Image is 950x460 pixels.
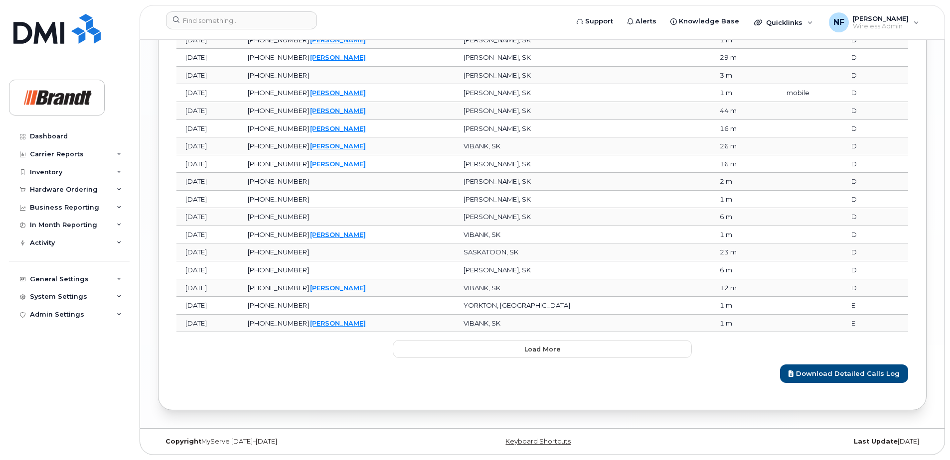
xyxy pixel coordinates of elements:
[711,49,778,67] td: 29 m
[747,12,820,32] div: Quicklinks
[620,11,663,31] a: Alerts
[248,107,309,115] span: [PHONE_NUMBER]
[176,279,239,297] td: [DATE]
[310,160,366,168] a: [PERSON_NAME]
[176,155,239,173] td: [DATE]
[711,84,778,102] td: 1 m
[842,137,908,155] td: D
[176,84,239,102] td: [DATE]
[248,230,309,238] span: [PHONE_NUMBER]
[505,438,571,445] a: Keyboard Shortcuts
[853,14,909,22] span: [PERSON_NAME]
[711,31,778,49] td: 1 m
[842,315,908,333] td: E
[393,340,692,358] button: Load more
[248,160,309,168] span: [PHONE_NUMBER]
[455,31,711,49] td: [PERSON_NAME], SK
[176,137,239,155] td: [DATE]
[455,315,711,333] td: VIBANK, SK
[524,345,561,354] span: Load more
[842,67,908,85] td: D
[842,191,908,209] td: D
[158,438,414,446] div: MyServe [DATE]–[DATE]
[310,284,366,292] a: [PERSON_NAME]
[455,279,711,297] td: VIBANK, SK
[166,11,317,29] input: Find something...
[842,31,908,49] td: D
[165,438,201,445] strong: Copyright
[310,89,366,97] a: [PERSON_NAME]
[711,226,778,244] td: 1 m
[842,261,908,279] td: D
[663,11,746,31] a: Knowledge Base
[176,120,239,138] td: [DATE]
[176,243,239,261] td: [DATE]
[842,120,908,138] td: D
[248,177,309,185] span: [PHONE_NUMBER]
[176,208,239,226] td: [DATE]
[842,155,908,173] td: D
[248,301,309,309] span: [PHONE_NUMBER]
[248,142,309,150] span: [PHONE_NUMBER]
[842,84,908,102] td: D
[853,22,909,30] span: Wireless Admin
[248,266,309,274] span: [PHONE_NUMBER]
[842,102,908,120] td: D
[842,226,908,244] td: D
[176,191,239,209] td: [DATE]
[176,261,239,279] td: [DATE]
[248,53,309,61] span: [PHONE_NUMBER]
[842,279,908,297] td: D
[766,18,802,26] span: Quicklinks
[711,191,778,209] td: 1 m
[711,243,778,261] td: 23 m
[176,102,239,120] td: [DATE]
[310,53,366,61] a: [PERSON_NAME]
[635,16,656,26] span: Alerts
[842,173,908,191] td: D
[176,315,239,333] td: [DATE]
[670,438,927,446] div: [DATE]
[778,84,842,102] td: mobile
[455,120,711,138] td: [PERSON_NAME], SK
[570,11,620,31] a: Support
[455,67,711,85] td: [PERSON_NAME], SK
[455,226,711,244] td: VIBANK, SK
[310,124,366,132] a: [PERSON_NAME]
[455,243,711,261] td: SASKATOON, SK
[833,16,844,28] span: NF
[248,248,309,256] span: [PHONE_NUMBER]
[679,16,739,26] span: Knowledge Base
[176,173,239,191] td: [DATE]
[176,297,239,315] td: [DATE]
[854,438,898,445] strong: Last Update
[176,67,239,85] td: [DATE]
[248,319,309,327] span: [PHONE_NUMBER]
[711,261,778,279] td: 6 m
[176,31,239,49] td: [DATE]
[455,261,711,279] td: [PERSON_NAME], SK
[842,208,908,226] td: D
[310,319,366,327] a: [PERSON_NAME]
[711,315,778,333] td: 1 m
[711,137,778,155] td: 26 m
[711,67,778,85] td: 3 m
[248,213,309,221] span: [PHONE_NUMBER]
[842,243,908,261] td: D
[842,297,908,315] td: E
[455,208,711,226] td: [PERSON_NAME], SK
[248,195,309,203] span: [PHONE_NUMBER]
[455,155,711,173] td: [PERSON_NAME], SK
[455,49,711,67] td: [PERSON_NAME], SK
[248,124,309,132] span: [PHONE_NUMBER]
[780,364,908,383] a: Download Detailed Calls Log
[585,16,613,26] span: Support
[842,49,908,67] td: D
[711,208,778,226] td: 6 m
[455,137,711,155] td: VIBANK, SK
[455,191,711,209] td: [PERSON_NAME], SK
[310,142,366,150] a: [PERSON_NAME]
[176,49,239,67] td: [DATE]
[822,12,926,32] div: Noah Fouillard
[711,279,778,297] td: 12 m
